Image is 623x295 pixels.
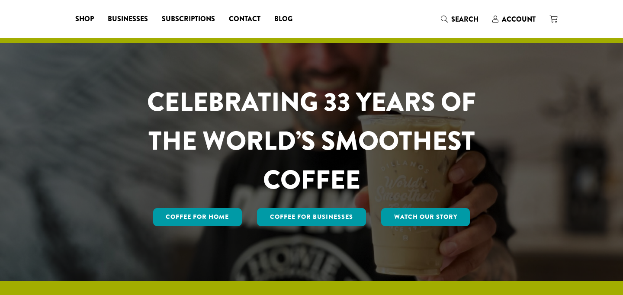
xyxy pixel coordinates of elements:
[153,208,242,226] a: Coffee for Home
[381,208,470,226] a: Watch Our Story
[68,12,101,26] a: Shop
[229,14,260,25] span: Contact
[122,83,501,199] h1: CELEBRATING 33 YEARS OF THE WORLD’S SMOOTHEST COFFEE
[451,14,478,24] span: Search
[502,14,536,24] span: Account
[257,208,366,226] a: Coffee For Businesses
[274,14,292,25] span: Blog
[434,12,485,26] a: Search
[108,14,148,25] span: Businesses
[75,14,94,25] span: Shop
[162,14,215,25] span: Subscriptions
